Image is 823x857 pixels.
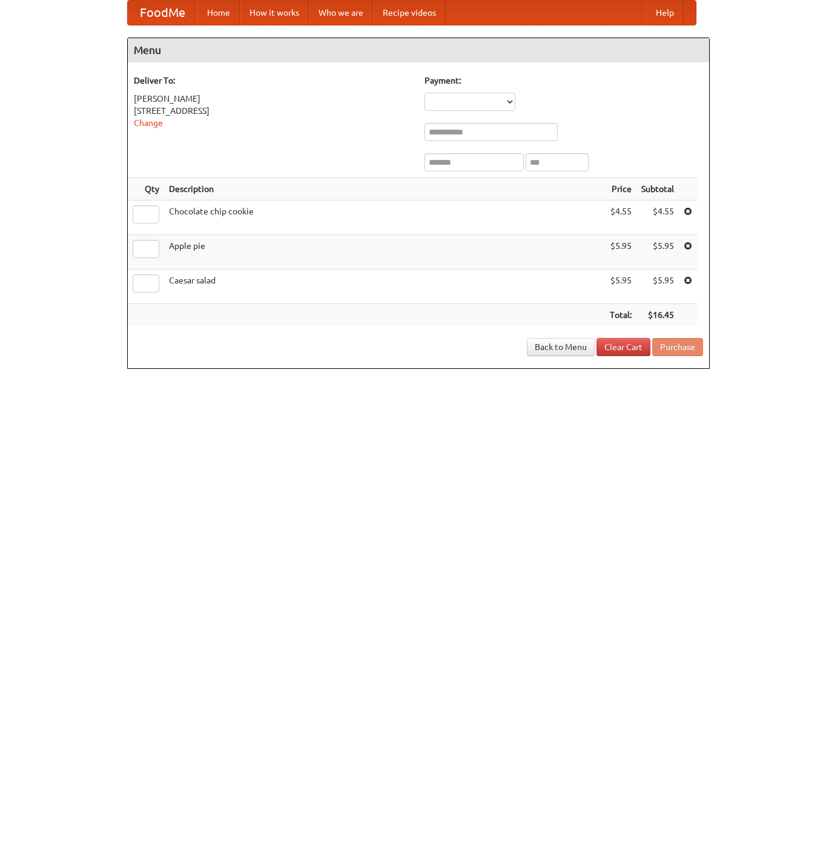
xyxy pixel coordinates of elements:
[134,105,412,117] div: [STREET_ADDRESS]
[527,338,595,356] a: Back to Menu
[636,304,679,326] th: $16.45
[134,74,412,87] h5: Deliver To:
[605,235,636,270] td: $5.95
[197,1,240,25] a: Home
[164,270,605,304] td: Caesar salad
[636,178,679,200] th: Subtotal
[605,200,636,235] td: $4.55
[128,1,197,25] a: FoodMe
[605,178,636,200] th: Price
[636,235,679,270] td: $5.95
[646,1,684,25] a: Help
[128,178,164,200] th: Qty
[164,200,605,235] td: Chocolate chip cookie
[652,338,703,356] button: Purchase
[240,1,309,25] a: How it works
[636,270,679,304] td: $5.95
[636,200,679,235] td: $4.55
[164,235,605,270] td: Apple pie
[128,38,709,62] h4: Menu
[605,304,636,326] th: Total:
[373,1,446,25] a: Recipe videos
[134,118,163,128] a: Change
[605,270,636,304] td: $5.95
[425,74,703,87] h5: Payment:
[597,338,650,356] a: Clear Cart
[164,178,605,200] th: Description
[134,93,412,105] div: [PERSON_NAME]
[309,1,373,25] a: Who we are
